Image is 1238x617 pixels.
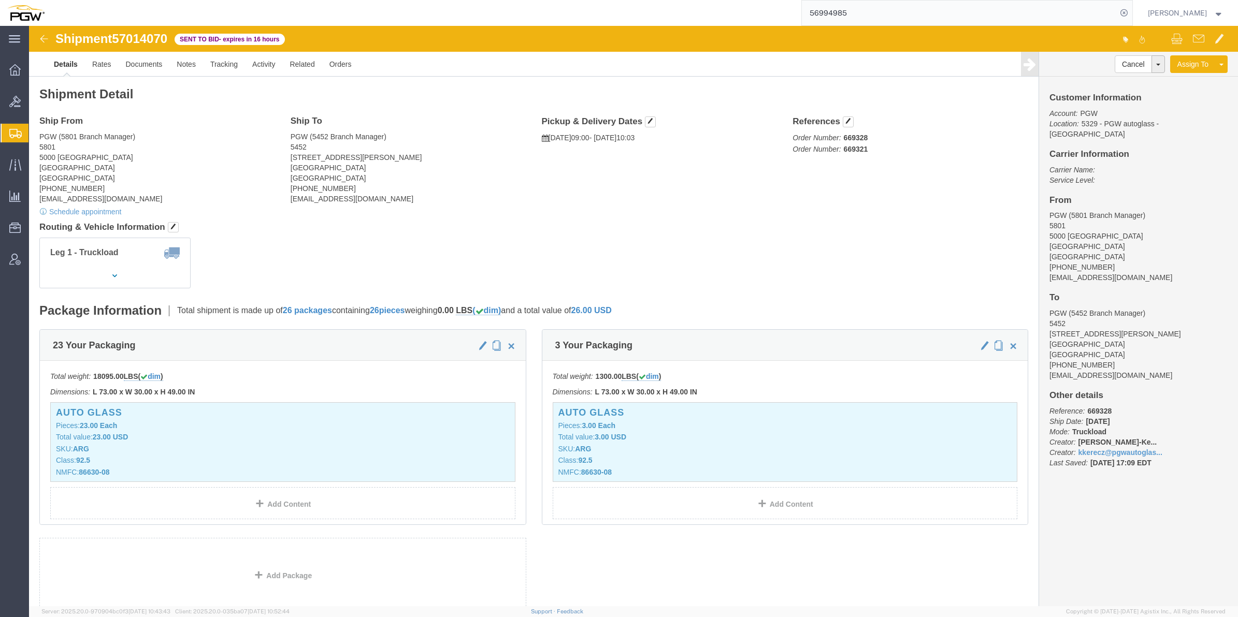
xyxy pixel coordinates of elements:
[1066,607,1226,616] span: Copyright © [DATE]-[DATE] Agistix Inc., All Rights Reserved
[1148,7,1207,19] span: Ksenia Gushchina-Kerecz
[531,608,557,614] a: Support
[175,608,290,614] span: Client: 2025.20.0-035ba07
[41,608,170,614] span: Server: 2025.20.0-970904bc0f3
[802,1,1117,25] input: Search for shipment number, reference number
[557,608,583,614] a: Feedback
[248,608,290,614] span: [DATE] 10:52:44
[1147,7,1224,19] button: [PERSON_NAME]
[128,608,170,614] span: [DATE] 10:43:43
[7,5,45,21] img: logo
[29,26,1238,606] iframe: FS Legacy Container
